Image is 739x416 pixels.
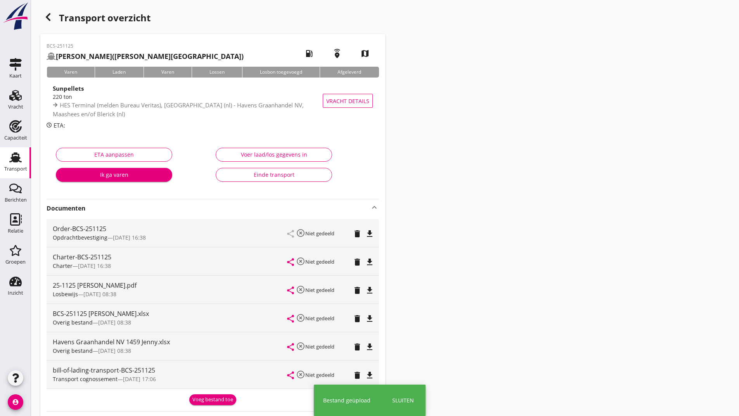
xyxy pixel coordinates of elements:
[222,171,325,179] div: Einde transport
[53,318,287,326] div: —
[305,371,334,378] small: Niet gedeeld
[216,148,332,162] button: Voer laad/los gegevens in
[326,43,348,64] i: emergency_share
[365,229,374,238] i: file_download
[296,257,305,266] i: highlight_off
[353,229,362,238] i: delete
[4,166,27,171] div: Transport
[296,313,305,323] i: highlight_off
[323,396,370,404] div: Bestand geüpload
[5,197,27,202] div: Berichten
[365,257,374,267] i: file_download
[47,67,95,78] div: Varen
[53,290,287,298] div: —
[354,43,376,64] i: map
[353,257,362,267] i: delete
[286,371,295,380] i: share
[53,252,287,262] div: Charter-BCS-251125
[53,85,84,92] strong: Sunpellets
[298,43,320,64] i: local_gas_station
[296,370,305,379] i: highlight_off
[53,224,287,233] div: Order-BCS-251125
[192,396,233,404] div: Voeg bestand toe
[296,285,305,294] i: highlight_off
[62,150,166,159] div: ETA aanpassen
[2,2,29,31] img: logo-small.a267ee39.svg
[47,51,244,62] h2: ([PERSON_NAME][GEOGRAPHIC_DATA])
[4,135,27,140] div: Capaciteit
[8,104,23,109] div: Vracht
[53,262,73,269] span: Charter
[53,347,93,354] span: Overig bestand
[144,67,192,78] div: Varen
[78,262,111,269] span: [DATE] 16:38
[47,204,370,213] strong: Documenten
[5,259,26,264] div: Groepen
[47,84,379,118] a: Sunpellets220 tonHES Terminal (melden Bureau Veritas), [GEOGRAPHIC_DATA] (nl) - Havens Graanhande...
[8,228,23,233] div: Relatie
[286,286,295,295] i: share
[56,52,112,61] strong: [PERSON_NAME]
[53,366,287,375] div: bill-of-lading-transport-BCS-251125
[53,375,287,383] div: —
[192,67,242,78] div: Lossen
[56,148,172,162] button: ETA aanpassen
[56,168,172,182] button: Ik ga varen
[189,394,236,405] button: Voeg bestand toe
[365,342,374,352] i: file_download
[305,315,334,322] small: Niet gedeeld
[98,319,131,326] span: [DATE] 08:38
[62,171,166,179] div: Ik ga varen
[365,314,374,323] i: file_download
[53,347,287,355] div: —
[323,94,373,108] button: Vracht details
[365,371,374,380] i: file_download
[83,290,116,298] span: [DATE] 08:38
[53,337,287,347] div: Havens Graanhandel NV 1459 Jenny.xlsx
[390,394,416,407] button: Sluiten
[305,230,334,237] small: Niet gedeeld
[286,342,295,352] i: share
[296,342,305,351] i: highlight_off
[305,258,334,265] small: Niet gedeeld
[326,97,369,105] span: Vracht details
[53,281,287,290] div: 25-1125 [PERSON_NAME].pdf
[305,287,334,293] small: Niet gedeeld
[365,286,374,295] i: file_download
[370,203,379,212] i: keyboard_arrow_up
[353,342,362,352] i: delete
[305,343,334,350] small: Niet gedeeld
[53,309,287,318] div: BCS-251125 [PERSON_NAME].xlsx
[242,67,320,78] div: Losbon toegevoegd
[216,168,332,182] button: Einde transport
[53,290,78,298] span: Losbewijs
[95,67,143,78] div: Laden
[9,73,22,78] div: Kaart
[53,319,93,326] span: Overig bestand
[286,314,295,323] i: share
[113,234,146,241] span: [DATE] 16:38
[8,290,23,295] div: Inzicht
[353,286,362,295] i: delete
[53,262,287,270] div: —
[222,150,325,159] div: Voer laad/los gegevens in
[53,233,287,242] div: —
[8,394,23,410] i: account_circle
[320,67,379,78] div: Afgeleverd
[353,314,362,323] i: delete
[53,101,304,118] span: HES Terminal (melden Bureau Veritas), [GEOGRAPHIC_DATA] (nl) - Havens Graanhandel NV, Maashees en...
[286,257,295,267] i: share
[54,121,65,129] span: ETA:
[353,371,362,380] i: delete
[98,347,131,354] span: [DATE] 08:38
[53,93,330,101] div: 220 ton
[40,9,385,34] h1: Transport overzicht
[47,43,244,50] p: BCS-251125
[392,396,414,404] div: Sluiten
[53,234,107,241] span: Opdrachtbevestiging
[123,375,156,383] span: [DATE] 17:06
[53,375,118,383] span: Transport cognossement
[296,228,305,238] i: highlight_off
